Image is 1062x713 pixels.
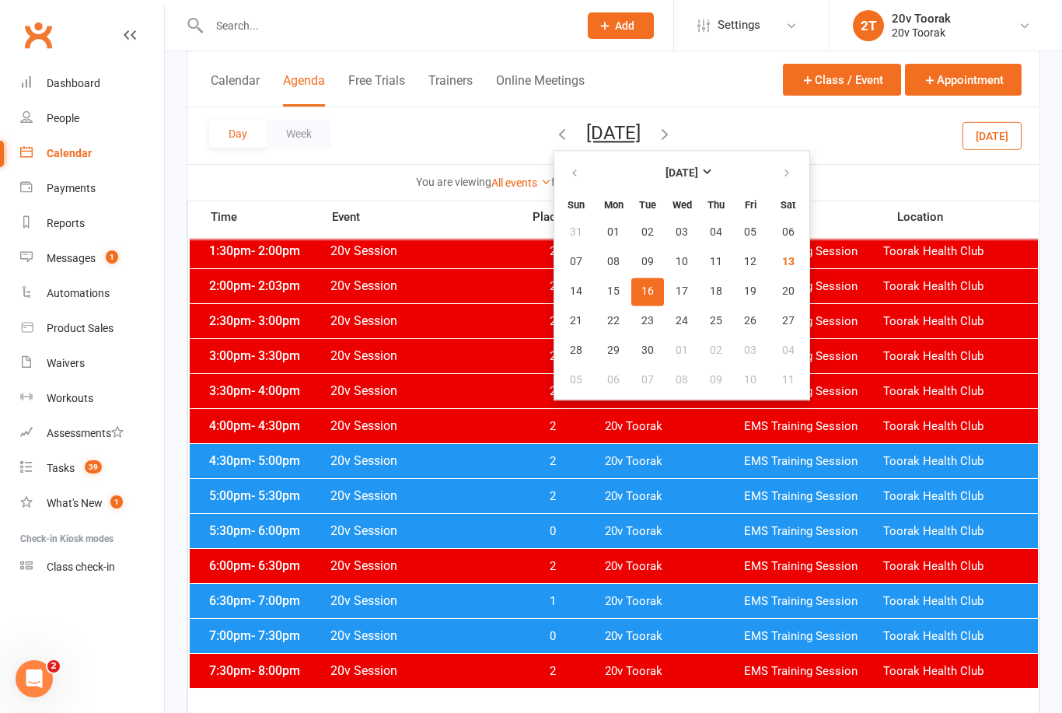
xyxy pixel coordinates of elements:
[782,374,795,386] span: 11
[496,73,585,107] button: Online Meetings
[551,176,565,188] strong: for
[416,176,491,188] strong: You are viewing
[597,307,630,335] button: 22
[348,73,405,107] button: Free Trials
[570,374,582,386] span: 05
[512,349,593,364] span: 2
[20,486,164,521] a: What's New1
[744,279,883,294] span: EMS Training Session
[605,419,744,434] span: 20v Toorak
[605,629,744,644] span: 20v Toorak
[512,629,593,644] span: 0
[251,418,300,433] span: - 4:30pm
[47,357,85,369] div: Waivers
[330,663,512,678] span: 20v Session
[47,182,96,194] div: Payments
[570,344,582,357] span: 28
[853,10,884,41] div: 2T
[556,366,596,394] button: 05
[892,12,951,26] div: 20v Toorak
[883,279,1022,294] span: Toorak Health Club
[883,419,1022,434] span: Toorak Health Club
[676,315,688,327] span: 24
[734,218,767,246] button: 05
[782,285,795,298] span: 20
[570,315,582,327] span: 21
[962,121,1022,149] button: [DATE]
[744,226,756,239] span: 05
[20,101,164,136] a: People
[782,315,795,327] span: 27
[556,278,596,306] button: 14
[20,276,164,311] a: Automations
[330,453,512,468] span: 20v Session
[744,524,883,539] span: EMS Training Session
[205,348,330,363] span: 3:00pm
[597,248,630,276] button: 08
[665,218,698,246] button: 03
[205,593,330,608] span: 6:30pm
[676,374,688,386] span: 08
[512,454,593,469] span: 2
[744,244,883,259] span: EMS Training Session
[641,226,654,239] span: 02
[110,495,123,509] span: 1
[556,248,596,276] button: 07
[768,248,808,276] button: 13
[47,252,96,264] div: Messages
[718,8,760,43] span: Settings
[330,383,512,398] span: 20v Session
[512,314,593,329] span: 2
[512,489,593,504] span: 2
[744,349,883,364] span: EMS Training Session
[20,550,164,585] a: Class kiosk mode
[665,366,698,394] button: 08
[47,497,103,509] div: What's New
[20,66,164,101] a: Dashboard
[782,256,795,268] span: 13
[631,248,664,276] button: 09
[676,226,688,239] span: 03
[251,313,300,328] span: - 3:00pm
[85,460,102,474] span: 39
[605,524,744,539] span: 20v Toorak
[512,279,593,294] span: 2
[20,241,164,276] a: Messages 1
[605,664,744,679] span: 20v Toorak
[665,307,698,335] button: 24
[491,177,551,189] a: All events
[883,349,1022,364] span: Toorak Health Club
[597,337,630,365] button: 29
[897,211,1039,223] span: Location
[330,523,512,538] span: 20v Session
[204,15,568,37] input: Search...
[883,524,1022,539] span: Toorak Health Club
[20,451,164,486] a: Tasks 39
[47,322,114,334] div: Product Sales
[883,559,1022,574] span: Toorak Health Club
[570,285,582,298] span: 14
[597,218,630,246] button: 01
[205,663,330,678] span: 7:30pm
[607,226,620,239] span: 01
[251,628,300,643] span: - 7:30pm
[16,660,53,697] iframe: Intercom live chat
[883,454,1022,469] span: Toorak Health Club
[512,419,593,434] span: 2
[744,315,756,327] span: 26
[710,285,722,298] span: 18
[744,489,883,504] span: EMS Training Session
[631,278,664,306] button: 16
[700,218,732,246] button: 04
[883,594,1022,609] span: Toorak Health Club
[734,337,767,365] button: 03
[605,454,744,469] span: 20v Toorak
[330,348,512,363] span: 20v Session
[267,120,331,148] button: Week
[744,256,756,268] span: 12
[615,19,634,32] span: Add
[768,278,808,306] button: 20
[782,344,795,357] span: 04
[330,628,512,643] span: 20v Session
[251,488,300,503] span: - 5:30pm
